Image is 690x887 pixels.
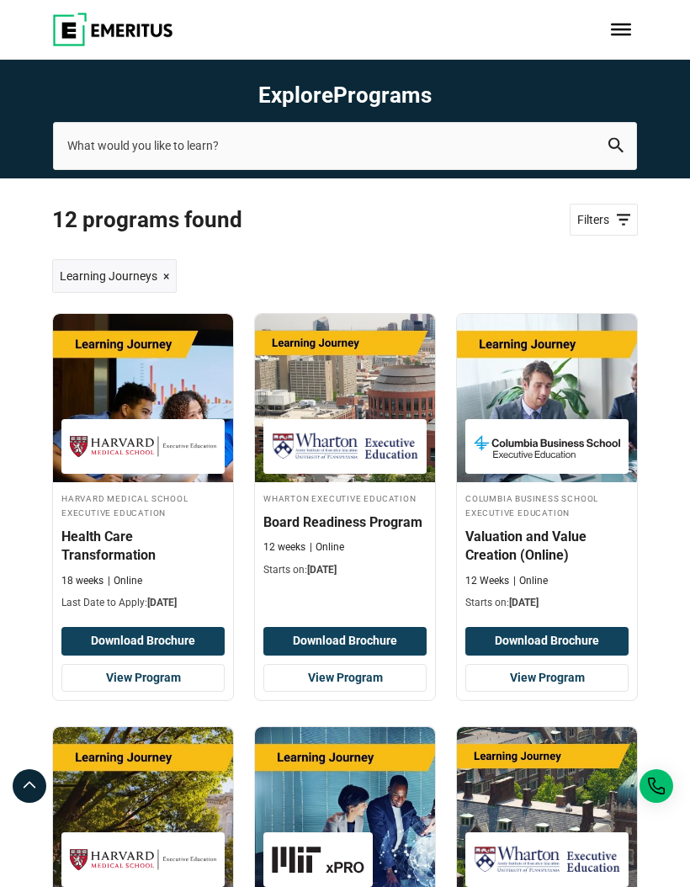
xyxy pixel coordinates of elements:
img: Harvard Medical School Executive Education [70,428,216,465]
span: Filters [577,211,630,229]
span: 12 Programs found [52,206,345,234]
img: Valuation and Value Creation (Online) | Online Finance Course [457,314,637,482]
p: Online [108,574,142,588]
img: Wharton Executive Education [474,841,620,879]
h4: Board Readiness Program [263,513,427,532]
p: Starts on: [465,596,629,610]
a: Finance Course by Columbia Business School Executive Education - October 16, 2025 Columbia Busine... [457,314,637,619]
button: Download Brochure [263,627,427,656]
a: View Program [263,664,427,693]
p: 12 Weeks [465,574,509,588]
img: Board Readiness Program | Online Leadership Course [255,314,435,482]
h4: Health Care Transformation [61,528,225,566]
a: View Program [61,664,225,693]
h4: Harvard Medical School Executive Education [61,491,225,519]
p: Last Date to Apply: [61,596,225,610]
img: Health Care Transformation | Online Healthcare Course [53,314,233,482]
h1: Explore [53,82,637,109]
a: Healthcare Course by Harvard Medical School Executive Education - October 16, 2025 Harvard Medica... [53,314,233,619]
p: 18 weeks [61,574,103,588]
p: 12 weeks [263,540,305,555]
img: Harvard Medical School Executive Education [70,841,216,879]
span: [DATE] [147,597,177,608]
button: Download Brochure [465,627,629,656]
button: Toggle Menu [611,24,631,35]
a: Filters [570,204,638,236]
img: MIT xPRO [272,841,364,879]
span: × [163,267,169,285]
h4: Valuation and Value Creation (Online) [465,528,629,566]
h4: Columbia Business School Executive Education [465,491,629,519]
img: Wharton Executive Education [272,428,418,465]
p: Online [513,574,548,588]
button: search [608,137,624,155]
span: [DATE] [509,597,539,608]
img: Columbia Business School Executive Education [474,428,620,465]
a: Learning Journeys × [52,259,177,293]
input: search-page [53,122,637,169]
a: View Program [465,664,629,693]
span: [DATE] [307,564,337,576]
span: Learning Journeys [60,267,157,285]
h4: Wharton Executive Education [263,491,427,505]
span: Programs [333,82,432,108]
p: Online [310,540,344,555]
button: Download Brochure [61,627,225,656]
p: Starts on: [263,563,427,577]
a: search [608,140,624,156]
a: Leadership Course by Wharton Executive Education - October 16, 2025 Wharton Executive Education W... [255,314,435,586]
